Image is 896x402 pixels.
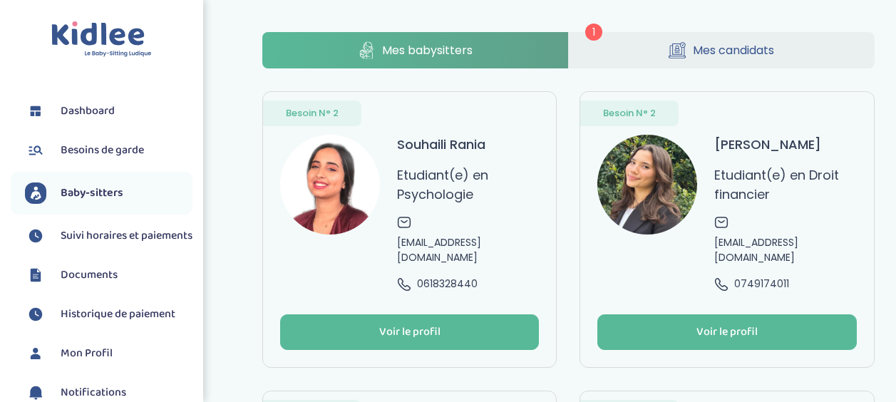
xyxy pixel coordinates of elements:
span: Besoin N° 2 [603,106,656,120]
span: Documents [61,267,118,284]
a: Suivi horaires et paiements [25,225,192,247]
span: Mes babysitters [382,41,473,59]
img: documents.svg [25,264,46,286]
span: Mes candidats [693,41,774,59]
div: Voir le profil [696,324,758,341]
a: Mes babysitters [262,32,568,68]
span: Dashboard [61,103,115,120]
a: Documents [25,264,192,286]
a: Besoin N° 2 avatar Souhaili Rania Etudiant(e) en Psychologie [EMAIL_ADDRESS][DOMAIN_NAME] 0618328... [262,91,557,368]
img: logo.svg [51,21,152,58]
span: Notifications [61,384,126,401]
img: suivihoraire.svg [25,225,46,247]
img: avatar [280,135,380,234]
h3: [PERSON_NAME] [714,135,821,154]
span: Baby-sitters [61,185,123,202]
h3: Souhaili Rania [397,135,485,154]
p: Etudiant(e) en Psychologie [397,165,540,204]
span: Besoin N° 2 [286,106,339,120]
span: Suivi horaires et paiements [61,227,192,244]
a: Besoins de garde [25,140,192,161]
div: Voir le profil [379,324,441,341]
button: Voir le profil [597,314,857,350]
p: Etudiant(e) en Droit financier [714,165,857,204]
button: Voir le profil [280,314,540,350]
a: Historique de paiement [25,304,192,325]
span: [EMAIL_ADDRESS][DOMAIN_NAME] [397,235,540,265]
img: dashboard.svg [25,100,46,122]
img: babysitters.svg [25,182,46,204]
img: suivihoraire.svg [25,304,46,325]
img: besoin.svg [25,140,46,161]
span: [EMAIL_ADDRESS][DOMAIN_NAME] [714,235,857,265]
span: Historique de paiement [61,306,175,323]
a: Besoin N° 2 avatar [PERSON_NAME] Etudiant(e) en Droit financier [EMAIL_ADDRESS][DOMAIN_NAME] 0749... [580,91,875,368]
img: avatar [597,135,697,234]
img: profil.svg [25,343,46,364]
a: Mes candidats [569,32,875,68]
span: 1 [585,24,602,41]
a: Dashboard [25,100,192,122]
span: Besoins de garde [61,142,144,159]
span: 0749174011 [734,277,789,292]
a: Baby-sitters [25,182,192,204]
a: Mon Profil [25,343,192,364]
span: Mon Profil [61,345,113,362]
span: 0618328440 [417,277,478,292]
